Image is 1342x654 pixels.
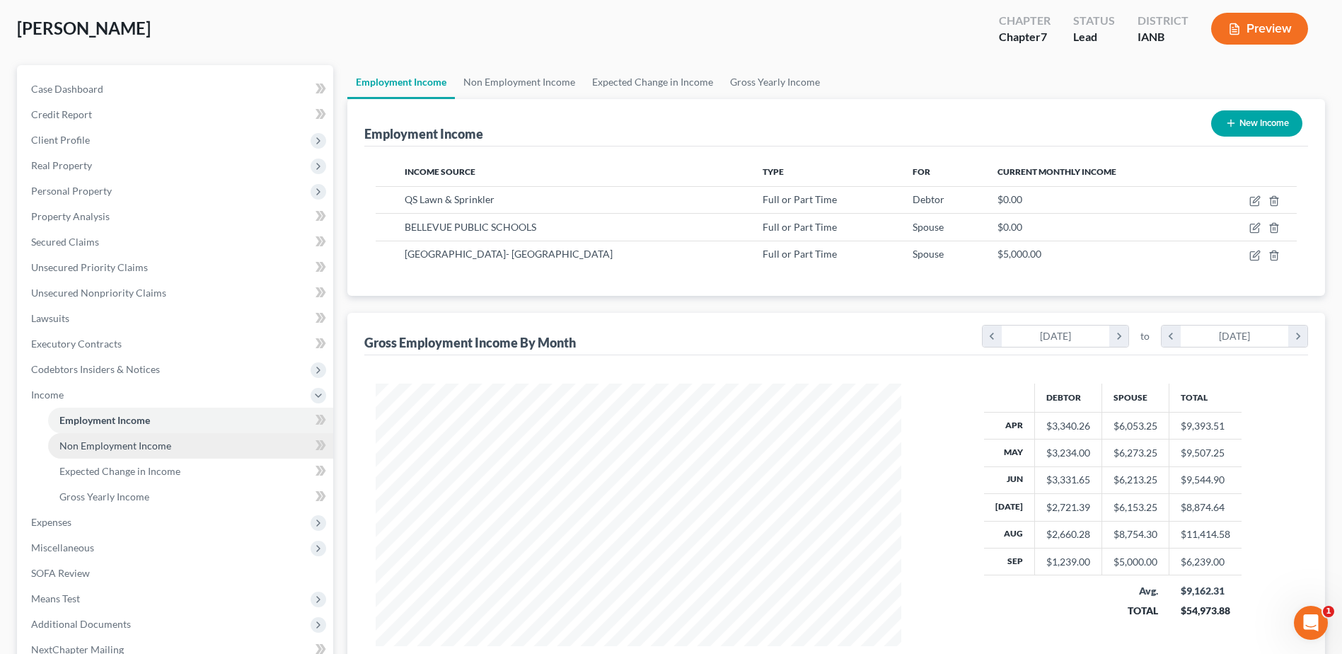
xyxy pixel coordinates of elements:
[31,389,64,401] span: Income
[31,108,92,120] span: Credit Report
[31,185,112,197] span: Personal Property
[48,433,333,459] a: Non Employment Income
[1181,326,1289,347] div: [DATE]
[999,13,1051,29] div: Chapter
[31,159,92,171] span: Real Property
[31,338,122,350] span: Executory Contracts
[1113,555,1157,569] div: $5,000.00
[20,229,333,255] a: Secured Claims
[999,29,1051,45] div: Chapter
[1211,110,1302,137] button: New Income
[347,65,455,99] a: Employment Income
[763,221,837,233] span: Full or Part Time
[65,398,218,427] button: Send us a message
[1113,473,1157,487] div: $6,213.25
[1162,326,1181,347] i: chevron_left
[48,484,333,510] a: Gross Yearly Income
[1169,466,1242,493] td: $9,544.90
[913,221,944,233] span: Spouse
[248,6,274,31] div: Close
[16,364,45,392] img: Profile image for Katie
[1046,527,1090,541] div: $2,660.28
[1046,446,1090,460] div: $3,234.00
[20,561,333,586] a: SOFA Review
[50,168,132,183] div: [PERSON_NAME]
[50,430,132,445] div: [PERSON_NAME]
[455,65,584,99] a: Non Employment Income
[31,516,71,528] span: Expenses
[16,102,45,130] img: Profile image for Emma
[59,440,171,452] span: Non Employment Income
[1181,584,1231,598] div: $9,162.31
[1046,555,1090,569] div: $1,239.00
[1169,521,1242,548] td: $11,414.58
[1046,473,1090,487] div: $3,331.65
[31,312,69,324] span: Lawsuits
[33,477,62,487] span: Home
[1041,30,1047,43] span: 7
[984,466,1035,493] th: Jun
[189,442,283,498] button: Help
[1073,29,1115,45] div: Lead
[364,125,483,142] div: Employment Income
[135,430,175,445] div: • [DATE]
[16,416,45,444] img: Profile image for Sara
[984,494,1035,521] th: [DATE]
[983,326,1002,347] i: chevron_left
[135,273,175,288] div: • [DATE]
[50,116,132,131] div: [PERSON_NAME]
[1169,384,1242,412] th: Total
[1138,13,1188,29] div: District
[997,248,1041,260] span: $5,000.00
[1113,419,1157,433] div: $6,053.25
[31,592,80,604] span: Means Test
[224,477,247,487] span: Help
[135,378,175,393] div: • [DATE]
[105,6,181,30] h1: Messages
[16,154,45,183] img: Profile image for Katie
[20,102,333,127] a: Credit Report
[135,326,175,340] div: • [DATE]
[1113,604,1158,618] div: TOTAL
[1211,13,1308,45] button: Preview
[135,64,175,79] div: • 2h ago
[16,50,45,78] img: Profile image for Emma
[913,193,944,205] span: Debtor
[135,168,175,183] div: • [DATE]
[997,221,1022,233] span: $0.00
[405,166,475,177] span: Income Source
[1109,326,1128,347] i: chevron_right
[405,248,613,260] span: [GEOGRAPHIC_DATA]- [GEOGRAPHIC_DATA]
[50,64,132,79] div: [PERSON_NAME]
[1181,604,1231,618] div: $54,973.88
[48,408,333,433] a: Employment Income
[48,459,333,484] a: Expected Change in Income
[31,261,148,273] span: Unsecured Priority Claims
[1073,13,1115,29] div: Status
[1102,384,1169,412] th: Spouse
[20,76,333,102] a: Case Dashboard
[94,442,188,498] button: Messages
[405,193,494,205] span: QS Lawn & Sprinkler
[50,221,132,236] div: [PERSON_NAME]
[59,465,180,477] span: Expected Change in Income
[1323,606,1334,617] span: 1
[1138,29,1188,45] div: IANB
[59,490,149,503] span: Gross Yearly Income
[913,166,930,177] span: For
[584,65,722,99] a: Expected Change in Income
[31,567,90,579] span: SOFA Review
[50,103,94,114] span: Thanks!!
[1035,384,1102,412] th: Debtor
[997,166,1116,177] span: Current Monthly Income
[1113,446,1157,460] div: $6,273.25
[1046,500,1090,515] div: $2,721.39
[984,549,1035,575] th: Sep
[763,166,784,177] span: Type
[984,440,1035,466] th: May
[405,221,536,233] span: BELLEVUE PUBLIC SCHOOLS
[1113,584,1158,598] div: Avg.
[31,236,99,248] span: Secured Claims
[135,116,175,131] div: • [DATE]
[763,193,837,205] span: Full or Part Time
